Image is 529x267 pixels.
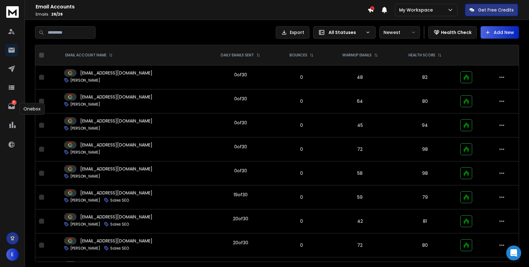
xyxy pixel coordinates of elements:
[36,12,368,17] p: Emails :
[329,29,363,36] p: All Statuses
[465,4,518,16] button: Get Free Credits
[70,222,100,227] p: [PERSON_NAME]
[70,198,100,203] p: [PERSON_NAME]
[6,248,19,261] button: E
[280,98,323,104] p: 0
[289,53,307,58] p: BOUNCES
[110,198,129,203] p: Sales SEO
[19,103,45,115] div: Onebox
[428,26,477,39] button: Health Check
[327,233,393,257] td: 72
[234,96,247,102] div: 0 of 30
[393,113,457,137] td: 94
[5,100,18,112] a: 3
[70,126,100,131] p: [PERSON_NAME]
[221,53,254,58] p: DAILY EMAILS SENT
[70,174,100,179] p: [PERSON_NAME]
[280,146,323,152] p: 0
[481,26,519,39] button: Add New
[80,214,152,220] p: [EMAIL_ADDRESS][DOMAIN_NAME]
[80,118,152,124] p: [EMAIL_ADDRESS][DOMAIN_NAME]
[70,102,100,107] p: [PERSON_NAME]
[393,65,457,89] td: 82
[80,94,152,100] p: [EMAIL_ADDRESS][DOMAIN_NAME]
[234,144,247,150] div: 0 of 30
[280,170,323,176] p: 0
[280,242,323,248] p: 0
[327,89,393,113] td: 64
[70,246,100,251] p: [PERSON_NAME]
[70,78,100,83] p: [PERSON_NAME]
[393,185,457,209] td: 79
[51,12,63,17] span: 26 / 26
[327,185,393,209] td: 59
[441,29,472,36] p: Health Check
[280,218,323,224] p: 0
[379,26,420,39] button: Newest
[234,168,247,174] div: 0 of 30
[342,53,372,58] p: WARMUP EMAILS
[327,137,393,161] td: 72
[280,194,323,200] p: 0
[6,6,19,18] img: logo
[393,209,457,233] td: 81
[234,192,248,198] div: 19 of 30
[280,122,323,128] p: 0
[12,100,17,105] p: 3
[110,246,129,251] p: Sales SEO
[327,161,393,185] td: 58
[36,3,368,11] h1: Email Accounts
[327,65,393,89] td: 48
[80,190,152,196] p: [EMAIL_ADDRESS][DOMAIN_NAME]
[80,142,152,148] p: [EMAIL_ADDRESS][DOMAIN_NAME]
[80,70,152,76] p: [EMAIL_ADDRESS][DOMAIN_NAME]
[234,120,247,126] div: 0 of 30
[393,233,457,257] td: 80
[408,53,435,58] p: HEALTH SCORE
[80,166,152,172] p: [EMAIL_ADDRESS][DOMAIN_NAME]
[70,150,100,155] p: [PERSON_NAME]
[393,89,457,113] td: 80
[276,26,309,39] button: Export
[280,74,323,80] p: 0
[393,161,457,185] td: 98
[234,72,247,78] div: 0 of 30
[399,7,435,13] p: My Workspace
[478,7,514,13] p: Get Free Credits
[233,240,248,246] div: 20 of 30
[506,246,521,260] div: Open Intercom Messenger
[110,222,129,227] p: Sales SEO
[327,113,393,137] td: 45
[393,137,457,161] td: 98
[80,238,152,244] p: [EMAIL_ADDRESS][DOMAIN_NAME]
[65,53,113,58] div: EMAIL ACCOUNT NAME
[327,209,393,233] td: 42
[233,216,248,222] div: 20 of 30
